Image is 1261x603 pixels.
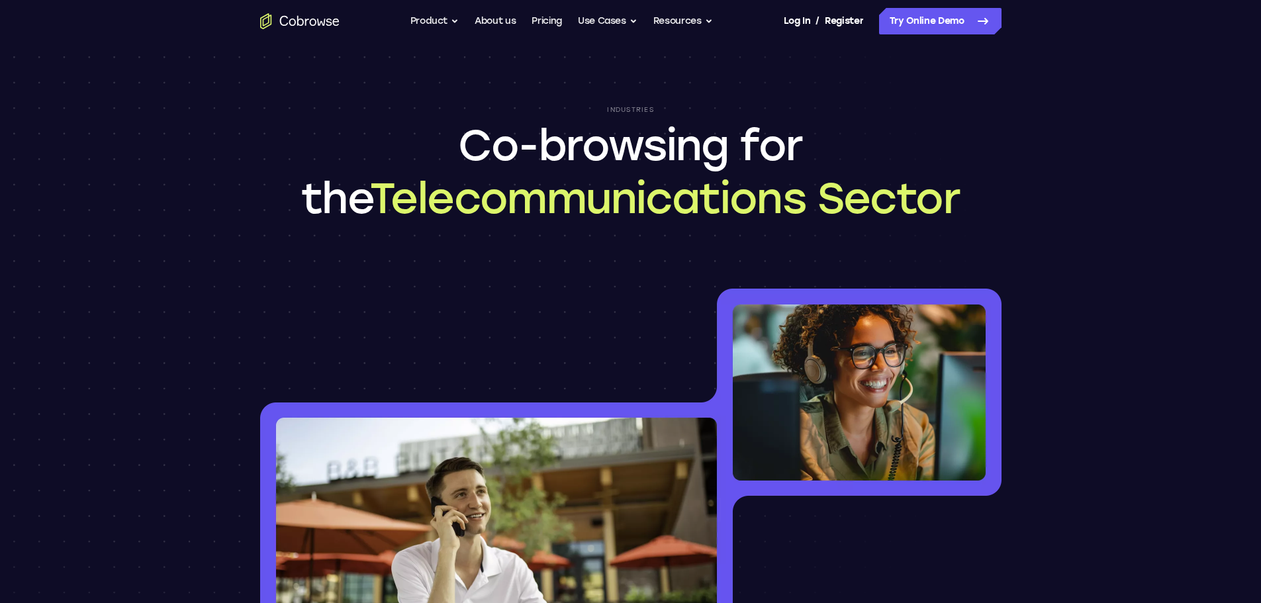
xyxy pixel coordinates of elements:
h1: Co-browsing for the [260,119,1002,225]
a: Log In [784,8,810,34]
a: About us [475,8,516,34]
button: Product [410,8,459,34]
span: Telecommunications Sector [370,173,960,224]
a: Go to the home page [260,13,340,29]
a: Try Online Demo [879,8,1002,34]
a: Pricing [532,8,562,34]
button: Use Cases [578,8,637,34]
a: Register [825,8,863,34]
p: Industries [607,106,654,114]
span: / [816,13,819,29]
button: Resources [653,8,713,34]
